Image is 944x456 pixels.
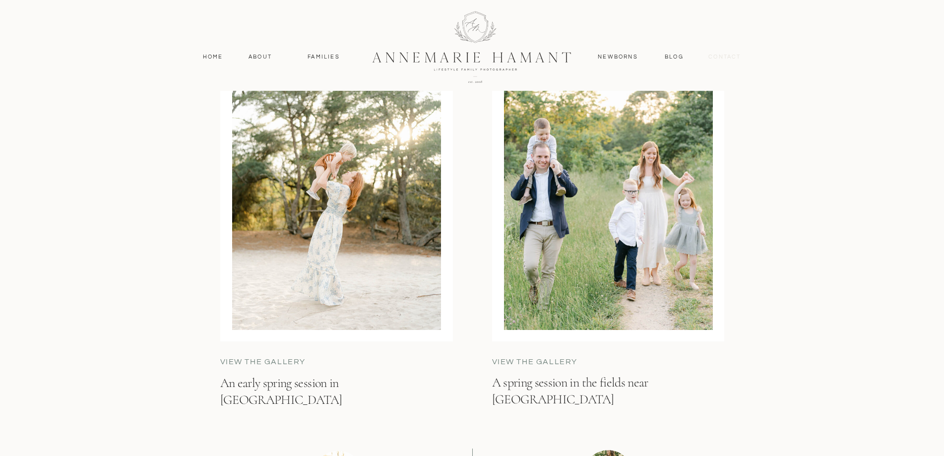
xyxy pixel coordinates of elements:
a: About [246,53,275,62]
a: An early spring session in [GEOGRAPHIC_DATA] [220,375,441,423]
a: contact [703,53,747,62]
a: A spring session in the fields near [GEOGRAPHIC_DATA] [492,374,716,423]
a: Home [198,53,228,62]
a: Blog [663,53,686,62]
a: Families [302,53,346,62]
a: Newborns [594,53,642,62]
a: view the gallery [492,356,641,368]
a: View the gallery [220,356,370,368]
